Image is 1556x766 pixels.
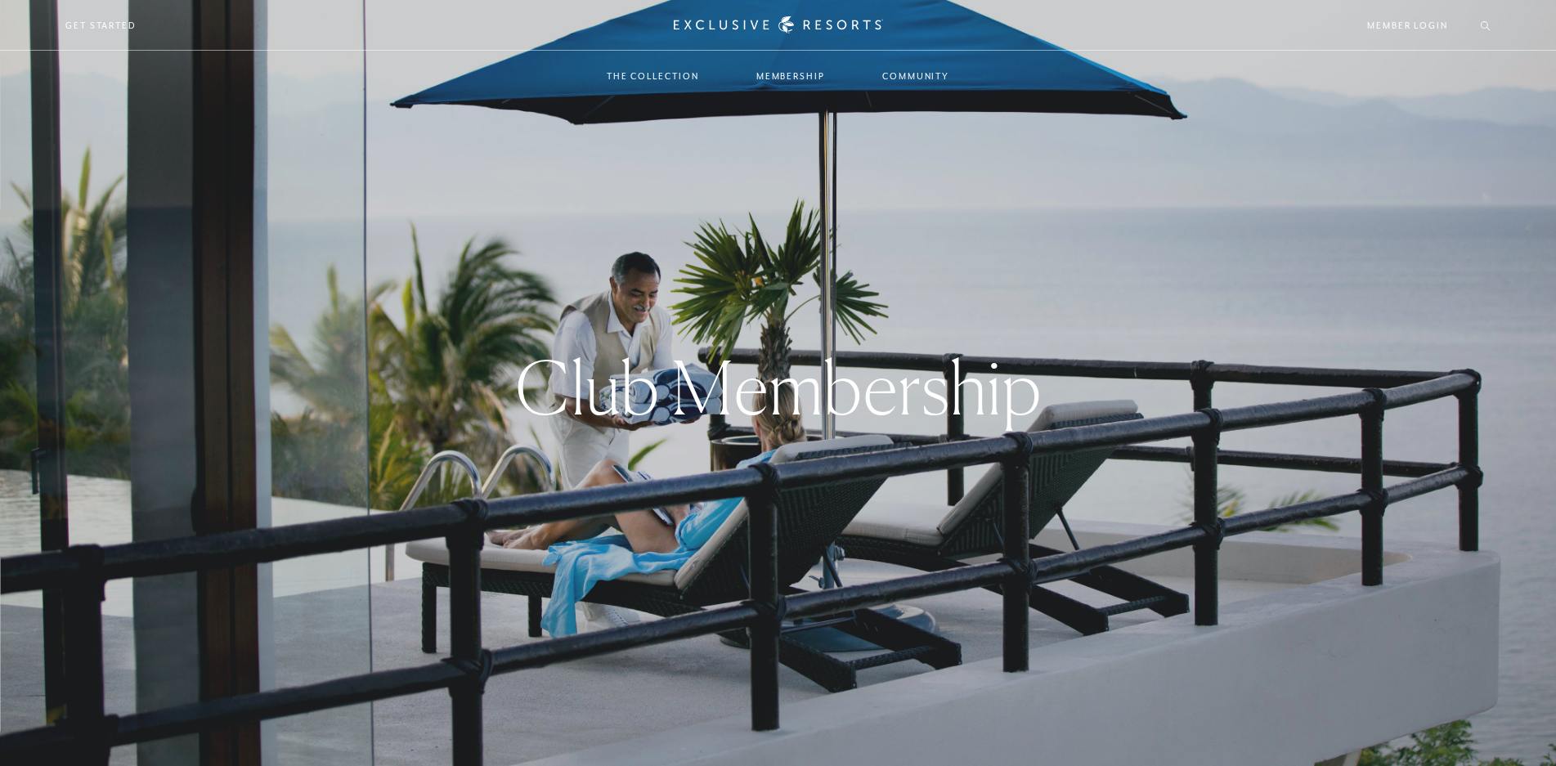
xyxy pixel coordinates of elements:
[65,18,137,33] a: Get Started
[866,52,966,100] a: Community
[590,52,715,100] a: The Collection
[515,351,1042,424] h1: Club Membership
[740,52,841,100] a: Membership
[1367,18,1448,33] a: Member Login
